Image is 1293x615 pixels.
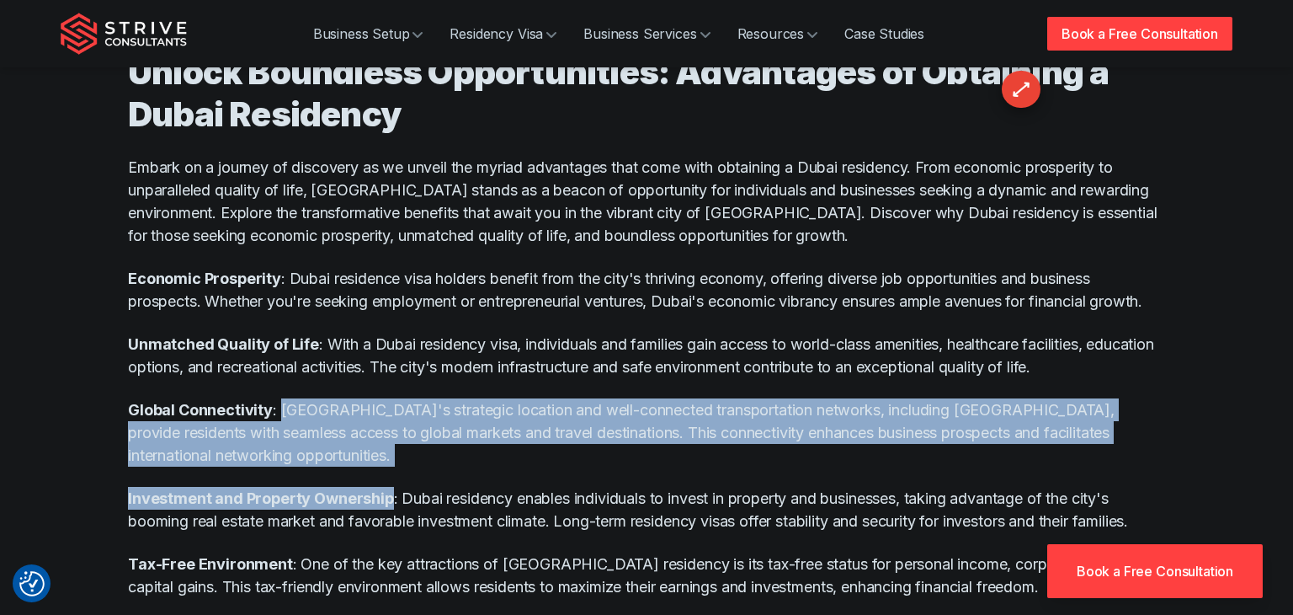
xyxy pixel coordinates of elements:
[1047,544,1263,598] a: Book a Free Consultation
[19,571,45,596] button: Consent Preferences
[300,17,437,51] a: Business Setup
[61,13,187,55] img: Strive Consultants
[128,270,281,287] strong: Economic Prosperity
[19,571,45,596] img: Revisit consent button
[128,333,1165,378] p: : With a Dubai residency visa, individuals and families gain access to world-class amenities, hea...
[128,401,273,419] strong: Global Connectivity
[1005,73,1036,104] div: ⟷
[128,156,1165,247] p: Embark on a journey of discovery as we unveil the myriad advantages that come with obtaining a Du...
[128,487,1165,532] p: : Dubai residency enables individuals to invest in property and businesses, taking advantage of t...
[128,51,1109,135] strong: Unlock Boundless Opportunities: Advantages of Obtaining a Dubai Residency
[128,398,1165,467] p: : [GEOGRAPHIC_DATA]'s strategic location and well-connected transportation networks, including [G...
[128,489,394,507] strong: Investment and Property Ownership
[831,17,938,51] a: Case Studies
[128,555,293,573] strong: Tax-Free Environment
[724,17,832,51] a: Resources
[128,335,319,353] strong: Unmatched Quality of Life
[128,267,1165,313] p: : Dubai residence visa holders benefit from the city's thriving economy, offering diverse job opp...
[570,17,723,51] a: Business Services
[128,553,1165,598] p: : One of the key attractions of [GEOGRAPHIC_DATA] residency is its tax-free status for personal i...
[1047,17,1232,51] a: Book a Free Consultation
[436,17,570,51] a: Residency Visa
